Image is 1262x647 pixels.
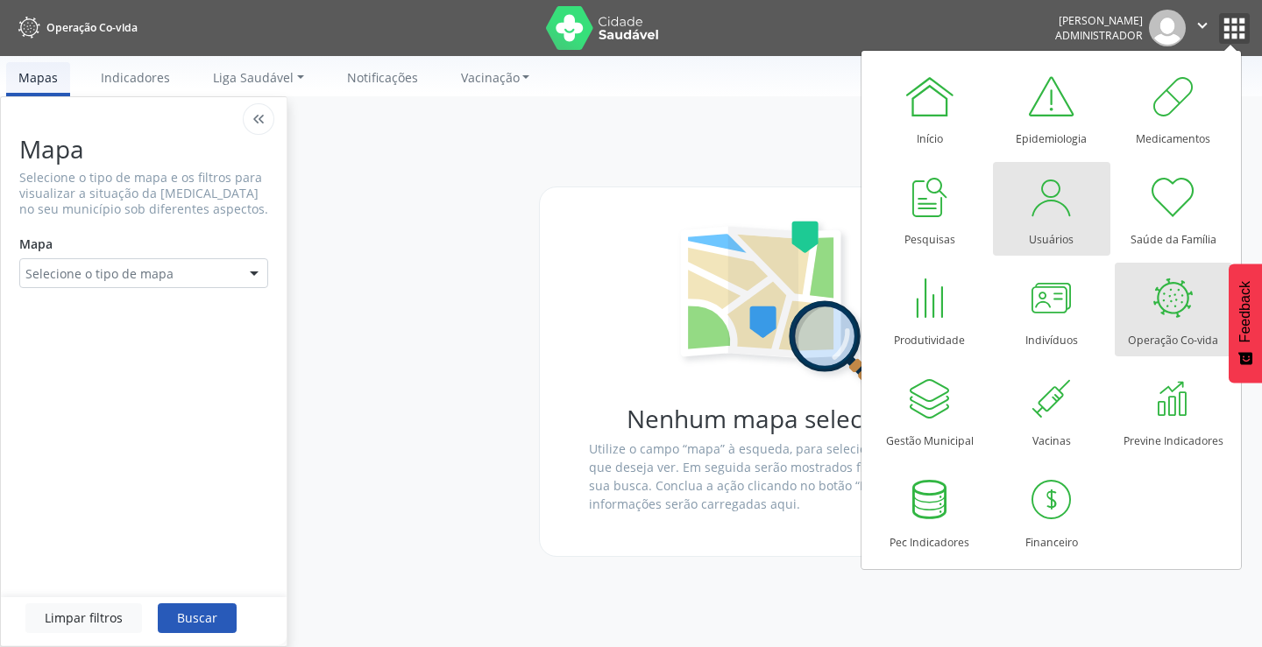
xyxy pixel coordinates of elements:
[19,135,268,164] h1: Mapa
[89,62,182,93] a: Indicadores
[201,62,316,93] a: Liga Saudável
[461,69,520,86] span: Vacinação
[1237,281,1253,342] span: Feedback
[871,162,989,256] a: Pesquisas
[12,13,138,42] a: Operação Co-vida
[1115,162,1232,256] a: Saúde da Família
[871,61,989,155] a: Início
[25,603,142,633] button: Limpar filtros
[993,61,1110,155] a: Epidemiologia
[1149,10,1186,46] img: img
[672,218,896,405] img: search-map.svg
[871,263,989,356] a: Produtividade
[1193,16,1212,35] i: 
[1219,13,1250,44] button: apps
[871,363,989,457] a: Gestão Municipal
[871,465,989,559] a: Pec Indicadores
[19,229,53,259] label: Mapa
[993,263,1110,356] a: Indivíduos
[993,465,1110,559] a: Financeiro
[1055,13,1143,28] div: [PERSON_NAME]
[1186,10,1219,46] button: 
[25,264,174,283] span: Selecione o tipo de mapa
[993,363,1110,457] a: Vacinas
[1115,61,1232,155] a: Medicamentos
[1229,264,1262,383] button: Feedback - Mostrar pesquisa
[993,162,1110,256] a: Usuários
[589,440,979,513] p: Utilize o campo “mapa” à esqueda, para selecionar o tipo de mapa que deseja ver. Em seguida serão...
[449,62,542,93] a: Vacinação
[1115,363,1232,457] a: Previne Indicadores
[1115,263,1232,356] a: Operação Co-vida
[158,603,237,633] button: Buscar
[213,69,294,86] span: Liga Saudável
[1055,28,1143,43] span: Administrador
[335,62,430,93] a: Notificações
[46,20,138,35] span: Operação Co-vida
[6,62,70,96] a: Mapas
[19,170,268,217] p: Selecione o tipo de mapa e os filtros para visualizar a situação da [MEDICAL_DATA] no seu municíp...
[589,404,979,433] h1: Nenhum mapa selecionado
